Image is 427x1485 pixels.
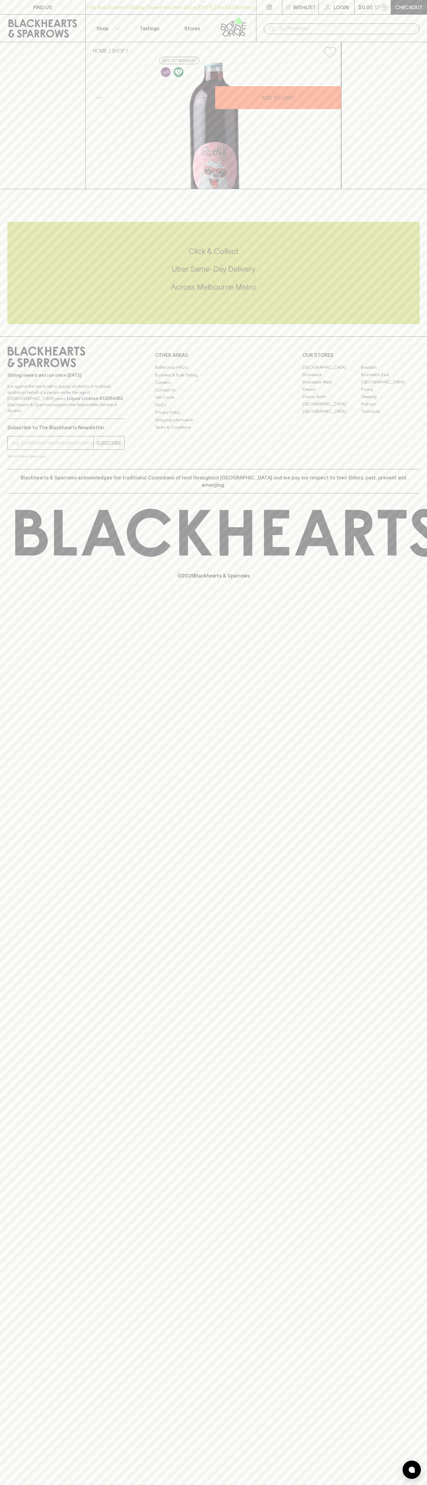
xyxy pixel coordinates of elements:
[155,394,272,401] a: Gift Cards
[94,436,124,449] button: SUBSCRIBE
[155,364,272,371] a: Bottle Drop FAQ's
[161,67,171,77] img: Lo-Fi
[395,4,423,11] p: Checkout
[155,386,272,394] a: Contact Us
[361,364,420,371] a: Braddon
[361,378,420,386] a: [GEOGRAPHIC_DATA]
[112,48,125,53] a: SHOP
[155,416,272,424] a: Shipping Information
[7,282,420,292] h5: Across Melbourne Metro
[159,57,199,64] button: Add to wishlist
[278,24,415,34] input: Try "Pinot noir"
[174,67,183,77] img: Vegan
[155,424,272,431] a: Terms & Conditions
[155,379,272,386] a: Careers
[262,94,295,101] p: ADD TO CART
[172,66,185,79] a: Made without the use of any animal products.
[215,86,341,109] button: ADD TO CART
[171,15,214,42] a: Stores
[7,264,420,274] h5: Uber Same-Day Delivery
[302,378,361,386] a: Brunswick West
[302,386,361,393] a: Elwood
[322,45,338,60] button: Add to wishlist
[361,371,420,378] a: Brunswick East
[184,25,200,32] p: Stores
[88,63,341,189] img: 40010.png
[7,424,125,431] p: Subscribe to The Blackhearts Newsletter
[12,474,415,489] p: Blackhearts & Sparrows acknowledges the traditional Custodians of land throughout [GEOGRAPHIC_DAT...
[383,5,385,9] p: 0
[96,439,122,447] p: SUBSCRIBE
[361,408,420,415] a: Thornbury
[302,351,420,359] p: OUR STORES
[33,4,52,11] p: FIND US
[96,25,109,32] p: Shop
[159,66,172,79] a: Some may call it natural, others minimum intervention, either way, it’s hands off & maybe even a ...
[7,372,125,378] p: Sibling owned and run since [DATE]
[361,393,420,400] a: Geelong
[7,222,420,324] div: Call to action block
[302,400,361,408] a: [GEOGRAPHIC_DATA]
[155,409,272,416] a: Privacy Policy
[293,4,316,11] p: Wishlist
[12,438,93,448] input: e.g. jane@blackheartsandsparrows.com.au
[302,371,361,378] a: Brunswick
[67,396,123,401] strong: Liquor License #32064953
[302,364,361,371] a: [GEOGRAPHIC_DATA]
[155,371,272,379] a: Business & Bulk Gifting
[155,401,272,409] a: FAQ's
[155,351,272,359] p: OTHER AREAS
[302,408,361,415] a: [GEOGRAPHIC_DATA]
[361,400,420,408] a: Prahran
[7,383,125,414] p: It is against the law to sell or supply alcohol to, or to obtain alcohol on behalf of a person un...
[86,15,128,42] button: Shop
[93,48,107,53] a: HOME
[358,4,373,11] p: $0.00
[334,4,349,11] p: Login
[409,1467,415,1473] img: bubble-icon
[128,15,171,42] a: Tastings
[7,453,125,459] p: We will never spam you
[361,386,420,393] a: Fitzroy
[140,25,159,32] p: Tastings
[302,393,361,400] a: Fitzroy North
[7,246,420,256] h5: Click & Collect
